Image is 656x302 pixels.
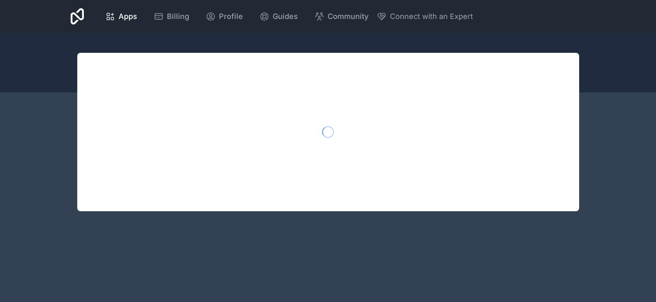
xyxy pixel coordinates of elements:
[147,7,196,26] a: Billing
[199,7,250,26] a: Profile
[99,7,144,26] a: Apps
[308,7,375,26] a: Community
[219,11,243,22] span: Profile
[328,11,368,22] span: Community
[273,11,298,22] span: Guides
[253,7,304,26] a: Guides
[167,11,189,22] span: Billing
[377,11,473,22] button: Connect with an Expert
[390,11,473,22] span: Connect with an Expert
[119,11,137,22] span: Apps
